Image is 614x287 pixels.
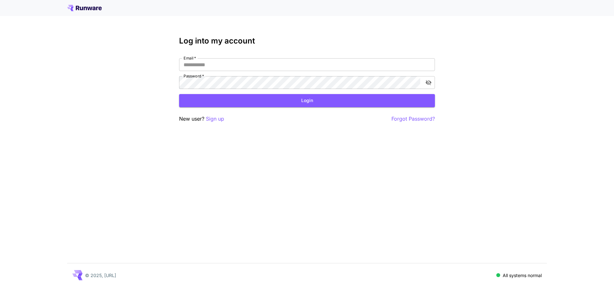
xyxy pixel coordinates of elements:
[179,115,224,123] p: New user?
[179,36,435,45] h3: Log into my account
[423,77,434,88] button: toggle password visibility
[184,73,204,79] label: Password
[503,272,542,279] p: All systems normal
[391,115,435,123] button: Forgot Password?
[184,55,196,61] label: Email
[206,115,224,123] button: Sign up
[85,272,116,279] p: © 2025, [URL]
[179,94,435,107] button: Login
